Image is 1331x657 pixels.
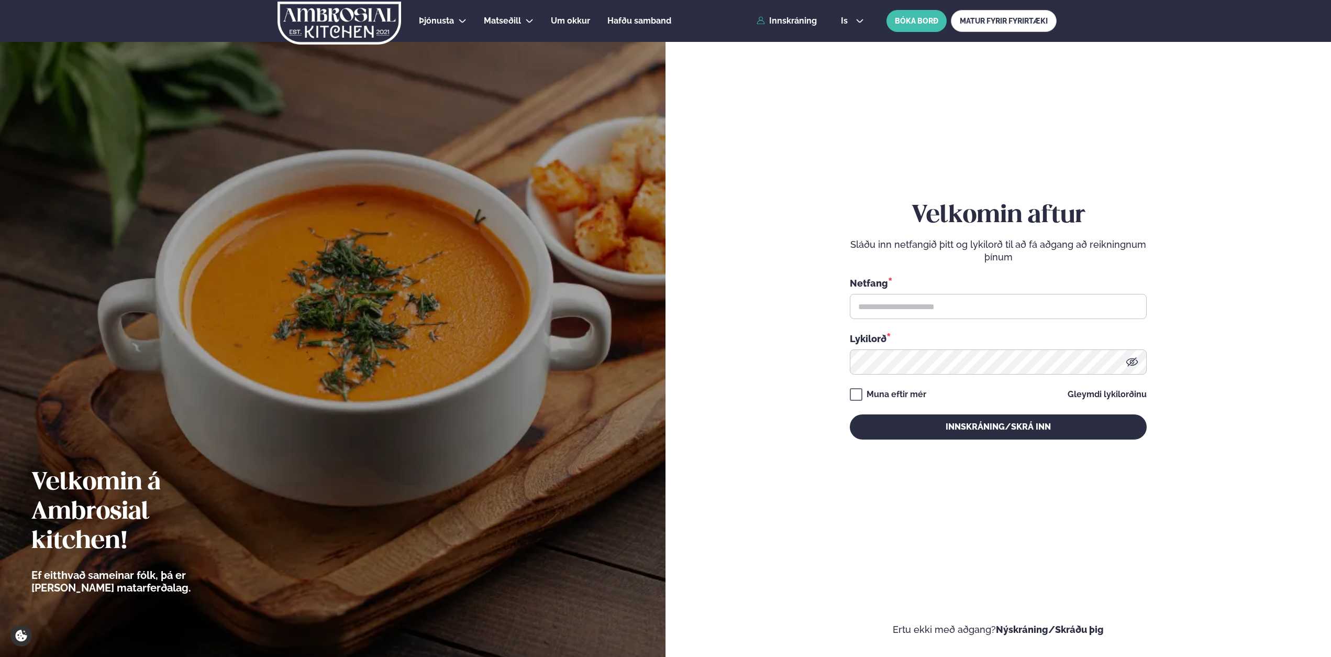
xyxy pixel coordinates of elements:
[31,468,249,556] h2: Velkomin á Ambrosial kitchen!
[886,10,947,32] button: BÓKA BORÐ
[10,625,32,647] a: Cookie settings
[551,16,590,26] span: Um okkur
[484,15,521,27] a: Matseðill
[850,201,1147,231] h2: Velkomin aftur
[951,10,1057,32] a: MATUR FYRIR FYRIRTÆKI
[850,238,1147,264] p: Sláðu inn netfangið þitt og lykilorð til að fá aðgang að reikningnum þínum
[607,15,671,27] a: Hafðu samband
[1068,390,1147,399] a: Gleymdi lykilorðinu
[833,17,872,25] button: is
[277,2,402,45] img: logo
[996,624,1104,635] a: Nýskráning/Skráðu þig
[551,15,590,27] a: Um okkur
[850,332,1147,345] div: Lykilorð
[419,16,454,26] span: Þjónusta
[419,15,454,27] a: Þjónusta
[484,16,521,26] span: Matseðill
[841,17,851,25] span: is
[31,569,249,594] p: Ef eitthvað sameinar fólk, þá er [PERSON_NAME] matarferðalag.
[607,16,671,26] span: Hafðu samband
[697,623,1300,636] p: Ertu ekki með aðgang?
[757,16,817,26] a: Innskráning
[850,276,1147,290] div: Netfang
[850,414,1147,440] button: Innskráning/Skrá inn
